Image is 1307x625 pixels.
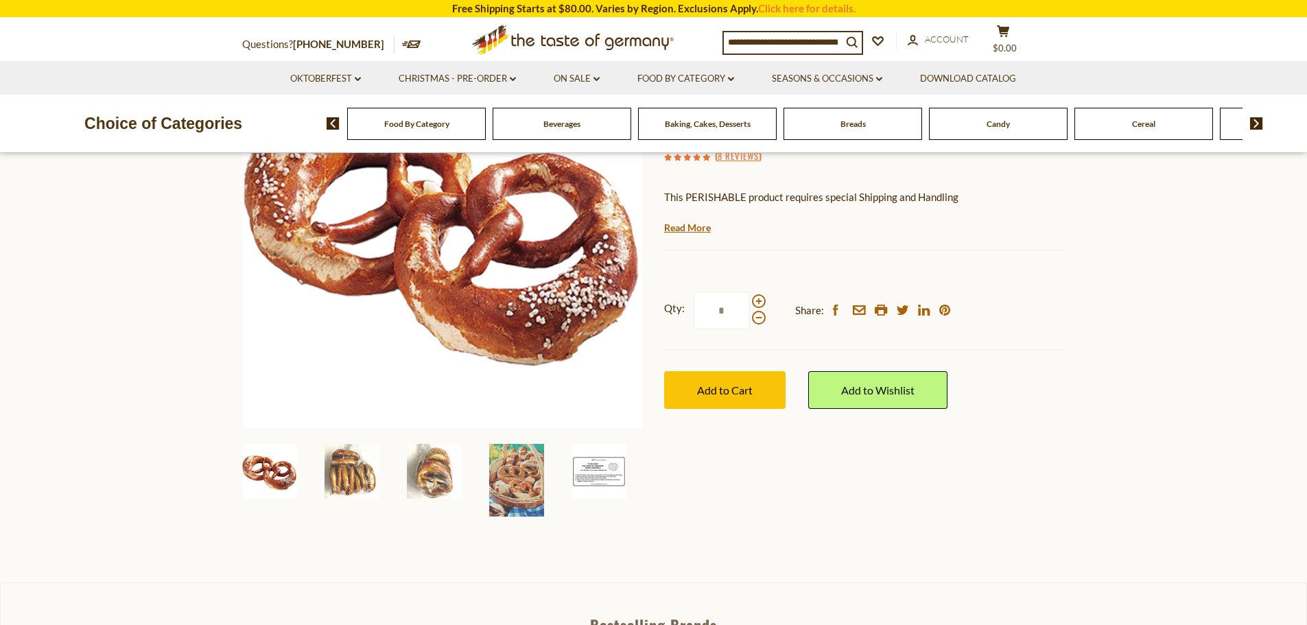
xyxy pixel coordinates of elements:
[795,302,824,319] span: Share:
[572,444,626,499] img: The Taste of Germany Bavarian Soft Pretzels, 4oz., 10 pc., handmade and frozen
[384,119,449,129] a: Food By Category
[1132,119,1155,129] a: Cereal
[697,384,753,397] span: Add to Cart
[808,371,947,409] a: Add to Wishlist
[840,119,866,129] a: Breads
[489,444,544,517] img: Handmade Fresh Bavarian Beer Garden Pretzels
[664,189,1065,206] p: This PERISHABLE product requires special Shipping and Handling
[242,444,297,499] img: The Taste of Germany Bavarian Soft Pretzels, 4oz., 10 pc., handmade and frozen
[908,32,969,47] a: Account
[407,444,462,499] img: The Taste of Germany Bavarian Soft Pretzels, 4oz., 10 pc., handmade and frozen
[718,149,759,164] a: 8 Reviews
[993,43,1017,54] span: $0.00
[758,2,856,14] a: Click here for details.
[242,36,395,54] p: Questions?
[920,71,1016,86] a: Download Catalog
[399,71,516,86] a: Christmas - PRE-ORDER
[242,27,644,428] img: The Taste of Germany Bavarian Soft Pretzels, 4oz., 10 pc., handmade and frozen
[290,71,361,86] a: Oktoberfest
[543,119,580,129] a: Beverages
[664,371,786,409] button: Add to Cart
[983,25,1024,59] button: $0.00
[637,71,734,86] a: Food By Category
[987,119,1010,129] a: Candy
[325,444,379,499] img: The Taste of Germany Bavarian Soft Pretzels, 4oz., 10 pc., handmade and frozen
[293,38,384,50] a: [PHONE_NUMBER]
[327,117,340,130] img: previous arrow
[1250,117,1263,130] img: next arrow
[925,34,969,45] span: Account
[664,221,711,235] a: Read More
[677,216,1065,233] li: We will ship this product in heat-protective packaging and ice.
[554,71,600,86] a: On Sale
[715,149,762,163] span: ( )
[665,119,751,129] a: Baking, Cakes, Desserts
[772,71,882,86] a: Seasons & Occasions
[694,292,750,329] input: Qty:
[664,300,685,317] strong: Qty:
